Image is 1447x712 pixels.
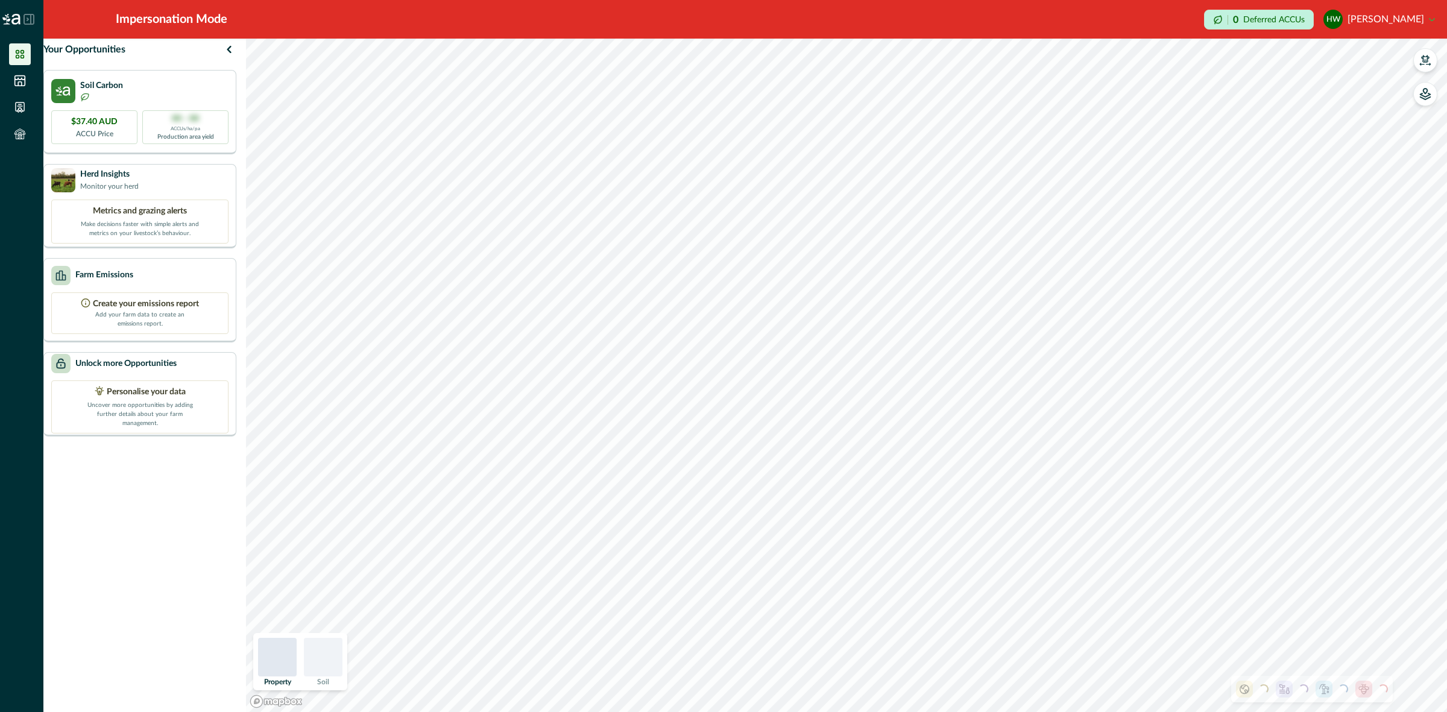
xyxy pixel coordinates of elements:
p: Monitor your herd [80,181,139,192]
button: Helen Wyatt[PERSON_NAME] [1323,5,1435,34]
p: Herd Insights [80,168,139,181]
p: Add your farm data to create an emissions report. [95,310,185,329]
p: Create your emissions report [93,298,199,310]
p: Make decisions faster with simple alerts and metrics on your livestock’s behaviour. [80,218,200,238]
div: Impersonation Mode [116,10,227,28]
img: Logo [2,14,20,25]
p: Metrics and grazing alerts [93,205,187,218]
p: ACCUs/ha/pa [171,125,200,133]
p: Farm Emissions [75,269,133,282]
p: Production area yield [157,133,214,142]
a: Mapbox logo [250,695,303,708]
p: Property [264,678,291,685]
p: Deferred ACCUs [1243,15,1305,24]
p: Unlock more Opportunities [75,358,177,370]
p: Soil [317,678,329,685]
p: Personalise your data [107,386,186,399]
p: Soil Carbon [80,80,123,92]
p: $37.40 AUD [71,116,118,128]
p: Your Opportunities [43,42,125,57]
p: 0 [1233,15,1238,25]
p: Uncover more opportunities by adding further details about your farm management. [80,399,200,428]
p: 00 - 00 [172,113,199,125]
p: ACCU Price [76,128,113,139]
